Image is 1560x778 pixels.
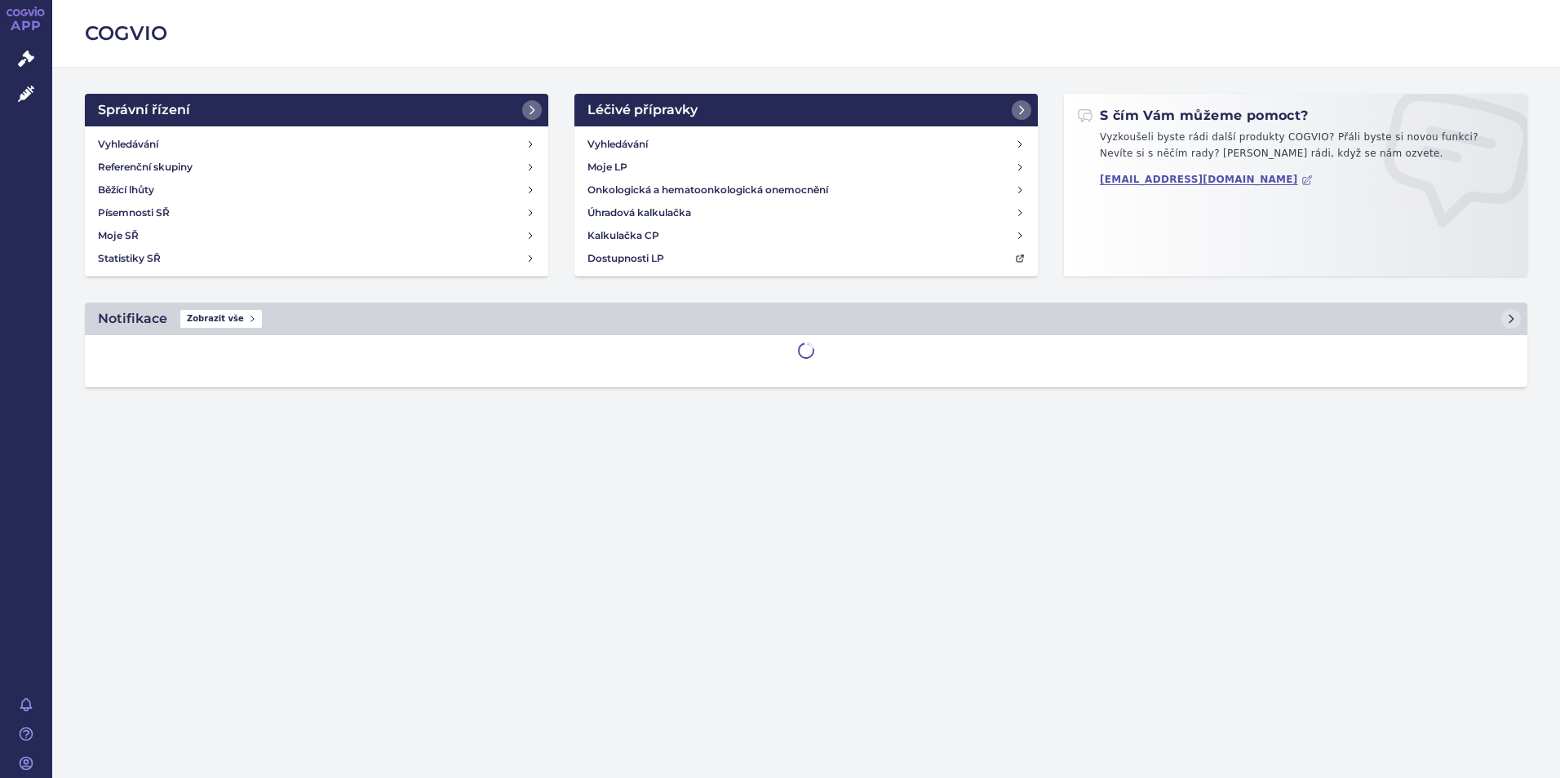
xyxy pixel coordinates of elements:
[98,182,154,198] h4: Běžící lhůty
[98,250,161,267] h4: Statistiky SŘ
[91,247,542,270] a: Statistiky SŘ
[1077,130,1514,168] p: Vyzkoušeli byste rádi další produkty COGVIO? Přáli byste si novou funkci? Nevíte si s něčím rady?...
[98,159,193,175] h4: Referenční skupiny
[581,179,1031,201] a: Onkologická a hematoonkologická onemocnění
[91,133,542,156] a: Vyhledávání
[180,310,262,328] span: Zobrazit vše
[1077,107,1309,125] h2: S čím Vám můžeme pomoct?
[98,205,170,221] h4: Písemnosti SŘ
[581,247,1031,270] a: Dostupnosti LP
[581,224,1031,247] a: Kalkulačka CP
[98,309,167,329] h2: Notifikace
[587,136,648,153] h4: Vyhledávání
[581,201,1031,224] a: Úhradová kalkulačka
[98,100,190,120] h2: Správní řízení
[587,182,828,198] h4: Onkologická a hematoonkologická onemocnění
[98,136,158,153] h4: Vyhledávání
[85,20,1527,47] h2: COGVIO
[574,94,1038,126] a: Léčivé přípravky
[1100,174,1313,186] a: [EMAIL_ADDRESS][DOMAIN_NAME]
[98,228,139,244] h4: Moje SŘ
[587,205,691,221] h4: Úhradová kalkulačka
[587,100,698,120] h2: Léčivé přípravky
[587,250,664,267] h4: Dostupnosti LP
[91,224,542,247] a: Moje SŘ
[91,201,542,224] a: Písemnosti SŘ
[85,94,548,126] a: Správní řízení
[91,156,542,179] a: Referenční skupiny
[91,179,542,201] a: Běžící lhůty
[587,159,627,175] h4: Moje LP
[587,228,659,244] h4: Kalkulačka CP
[581,133,1031,156] a: Vyhledávání
[581,156,1031,179] a: Moje LP
[85,303,1527,335] a: NotifikaceZobrazit vše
